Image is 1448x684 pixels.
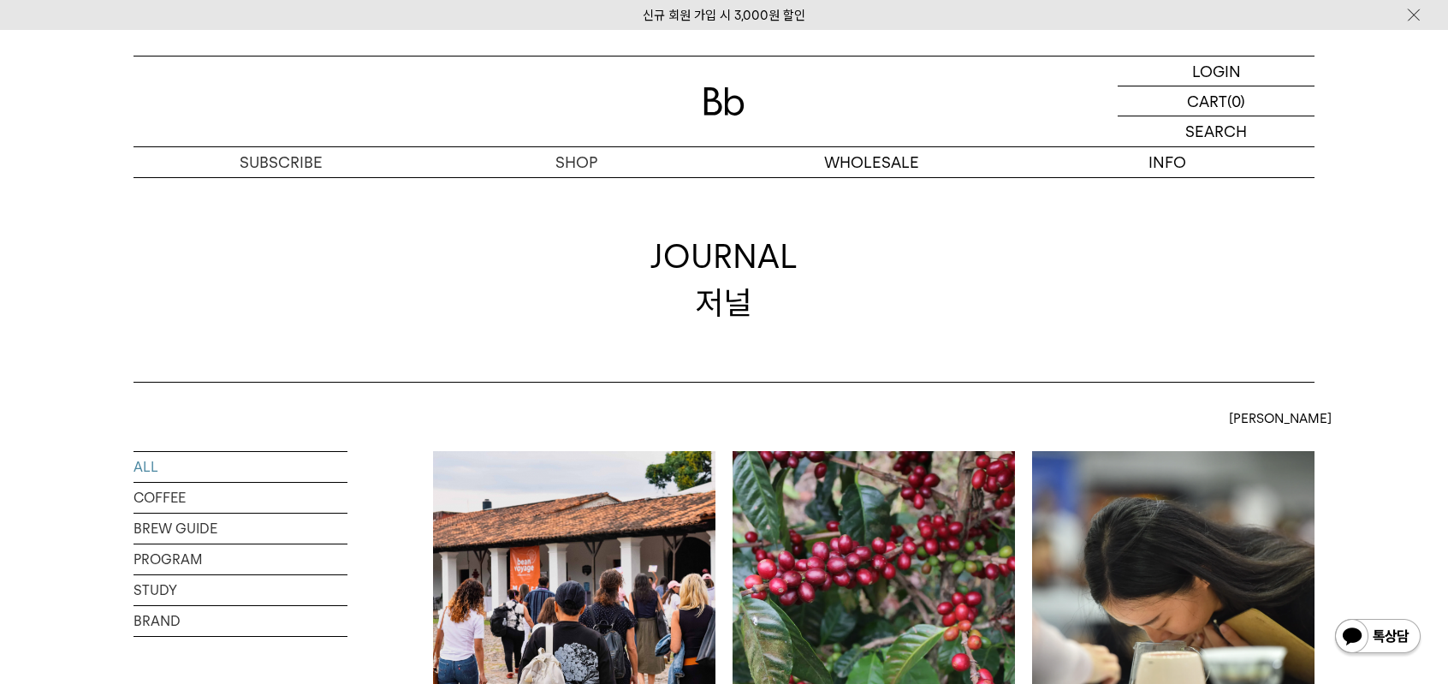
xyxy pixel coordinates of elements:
[643,8,805,23] a: 신규 회원 가입 시 3,000원 할인
[650,234,798,324] div: JOURNAL 저널
[1185,116,1247,146] p: SEARCH
[1229,408,1332,429] span: [PERSON_NAME]
[1118,86,1314,116] a: CART (0)
[724,147,1019,177] p: WHOLESALE
[1019,147,1314,177] p: INFO
[1333,617,1422,658] img: 카카오톡 채널 1:1 채팅 버튼
[1227,86,1245,116] p: (0)
[134,147,429,177] a: SUBSCRIBE
[1187,86,1227,116] p: CART
[429,147,724,177] a: SHOP
[703,87,745,116] img: 로고
[134,514,347,544] a: BREW GUIDE
[134,544,347,574] a: PROGRAM
[134,452,347,482] a: ALL
[134,606,347,636] a: BRAND
[134,483,347,513] a: COFFEE
[1192,57,1241,86] p: LOGIN
[1118,57,1314,86] a: LOGIN
[134,575,347,605] a: STUDY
